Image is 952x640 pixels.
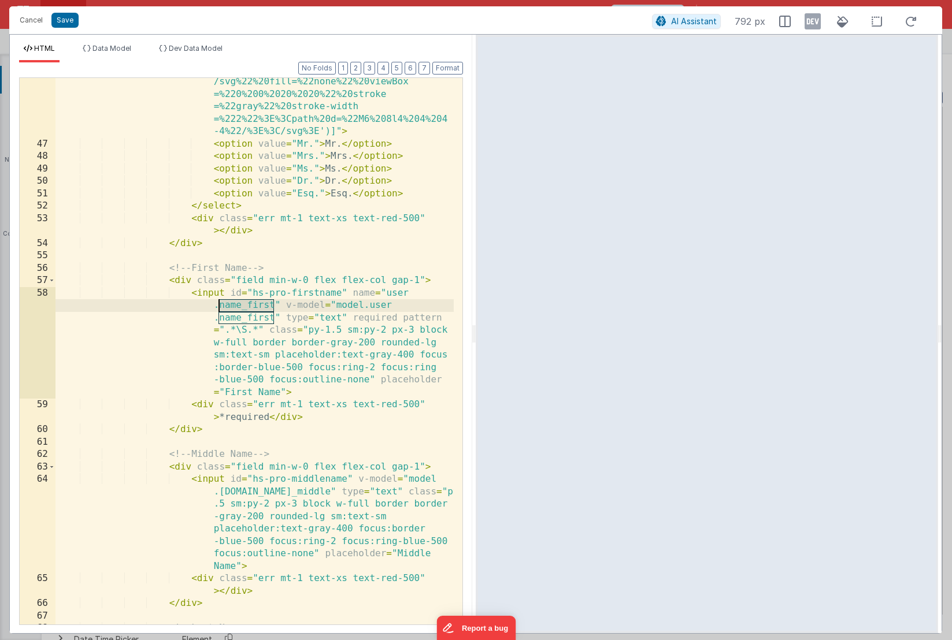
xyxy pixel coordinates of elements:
button: No Folds [298,62,336,75]
div: 57 [20,274,55,287]
span: 792 px [735,14,765,28]
div: 62 [20,448,55,461]
div: 61 [20,436,55,449]
button: 3 [364,62,375,75]
div: 65 [20,572,55,597]
div: 68 [20,622,55,635]
button: 1 [338,62,348,75]
div: 55 [20,250,55,262]
button: AI Assistant [652,14,721,29]
button: 6 [405,62,416,75]
div: 60 [20,423,55,436]
div: 49 [20,163,55,176]
span: Data Model [92,44,131,53]
button: 7 [418,62,430,75]
button: 2 [350,62,361,75]
iframe: Marker.io feedback button [436,616,516,640]
div: 63 [20,461,55,474]
div: 54 [20,237,55,250]
span: Dev Data Model [169,44,223,53]
button: Cancel [14,12,49,28]
button: Format [432,62,463,75]
div: 59 [20,399,55,423]
span: AI Assistant [671,16,717,26]
div: 52 [20,200,55,213]
span: HTML [34,44,55,53]
div: 48 [20,150,55,163]
div: 58 [20,287,55,399]
div: 64 [20,473,55,572]
button: 5 [391,62,402,75]
div: 67 [20,610,55,623]
button: Save [51,13,79,28]
div: 47 [20,138,55,151]
div: 53 [20,213,55,237]
div: 66 [20,597,55,610]
div: 51 [20,188,55,200]
button: 4 [377,62,389,75]
div: 50 [20,175,55,188]
div: 56 [20,262,55,275]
